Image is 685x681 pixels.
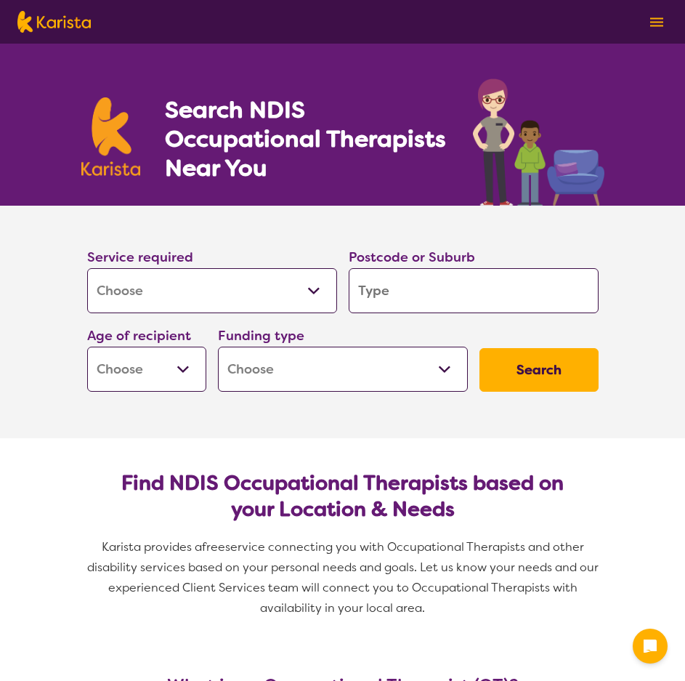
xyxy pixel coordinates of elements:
[87,249,193,266] label: Service required
[102,539,202,555] span: Karista provides a
[17,11,91,33] img: Karista logo
[99,470,587,523] h2: Find NDIS Occupational Therapists based on your Location & Needs
[473,78,604,206] img: occupational-therapy
[87,539,601,616] span: service connecting you with Occupational Therapists and other disability services based on your p...
[81,97,141,176] img: Karista logo
[87,327,191,344] label: Age of recipient
[349,268,599,313] input: Type
[165,95,447,182] h1: Search NDIS Occupational Therapists Near You
[202,539,225,555] span: free
[218,327,304,344] label: Funding type
[650,17,663,27] img: menu
[349,249,475,266] label: Postcode or Suburb
[479,348,599,392] button: Search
